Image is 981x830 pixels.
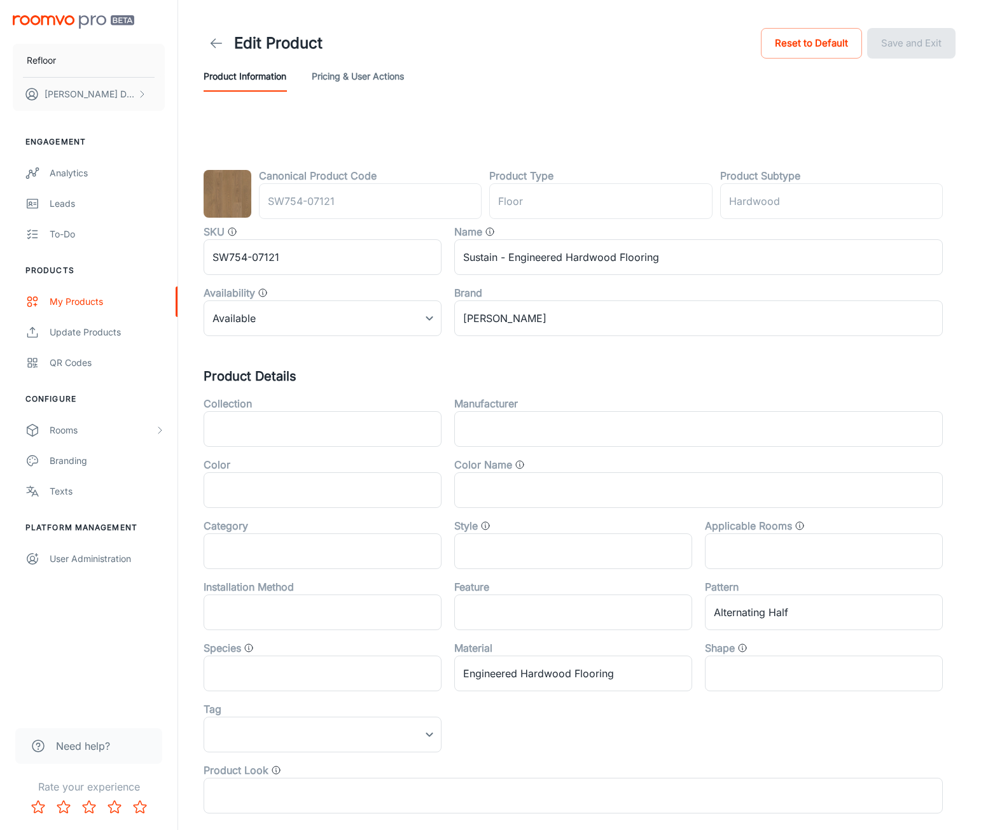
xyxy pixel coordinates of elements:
label: Applicable Rooms [705,518,792,533]
button: Product Information [204,61,286,92]
label: Category [204,518,248,533]
label: Installation Method [204,579,294,594]
svg: Overall product aesthetic, such as Wood Look, Stone Look [271,765,281,775]
label: SKU [204,224,225,239]
div: Rooms [50,423,155,437]
label: Tag [204,701,221,717]
span: Need help? [56,738,110,754]
label: Feature [454,579,489,594]
button: Rate 1 star [25,794,51,820]
div: Leads [50,197,165,211]
label: Material [454,640,492,656]
div: Available [204,300,442,336]
div: Update Products [50,325,165,339]
h1: Edit Product [234,32,323,55]
div: Texts [50,484,165,498]
label: Collection [204,396,252,411]
svg: The type of rooms this product can be applied to [795,521,805,531]
label: Product Look [204,763,268,778]
label: Style [454,518,478,533]
label: Canonical Product Code [259,168,377,183]
label: Shape [705,640,735,656]
div: Analytics [50,166,165,180]
label: Brand [454,285,482,300]
label: Manufacturer [454,396,518,411]
button: Rate 5 star [127,794,153,820]
p: Rate your experience [10,779,167,794]
img: Sustain - Engineered Hardwood Flooring [204,170,251,218]
label: Color Name [454,457,512,472]
button: [PERSON_NAME] Dail [13,78,165,111]
label: Product Subtype [720,168,800,183]
svg: Product species, such as "Oak" [244,643,254,653]
img: Roomvo PRO Beta [13,15,134,29]
label: Product Type [489,168,553,183]
div: Branding [50,454,165,468]
svg: Product name [485,227,495,237]
svg: SKU for the product [227,227,237,237]
svg: General color categories. i.e Cloud, Eclipse, Gallery Opening [515,460,525,470]
svg: Shape of the product, such as "Rectangle", "Runner" [737,643,748,653]
svg: Product style, such as "Traditional" or "Minimalist" [480,521,490,531]
button: Refloor [13,44,165,77]
label: Color [204,457,230,472]
button: Reset to Default [761,28,862,59]
h5: Product Details [204,367,956,386]
p: [PERSON_NAME] Dail [45,87,134,101]
label: Pattern [705,579,739,594]
div: My Products [50,295,165,309]
svg: Value that determines whether the product is available, discontinued, or out of stock [258,288,268,298]
label: Species [204,640,241,656]
button: Rate 2 star [51,794,76,820]
div: QR Codes [50,356,165,370]
div: To-do [50,227,165,241]
button: Pricing & User Actions [312,61,404,92]
p: Refloor [27,53,56,67]
button: Rate 3 star [76,794,102,820]
button: Rate 4 star [102,794,127,820]
div: User Administration [50,552,165,566]
label: Name [454,224,482,239]
label: Availability [204,285,255,300]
